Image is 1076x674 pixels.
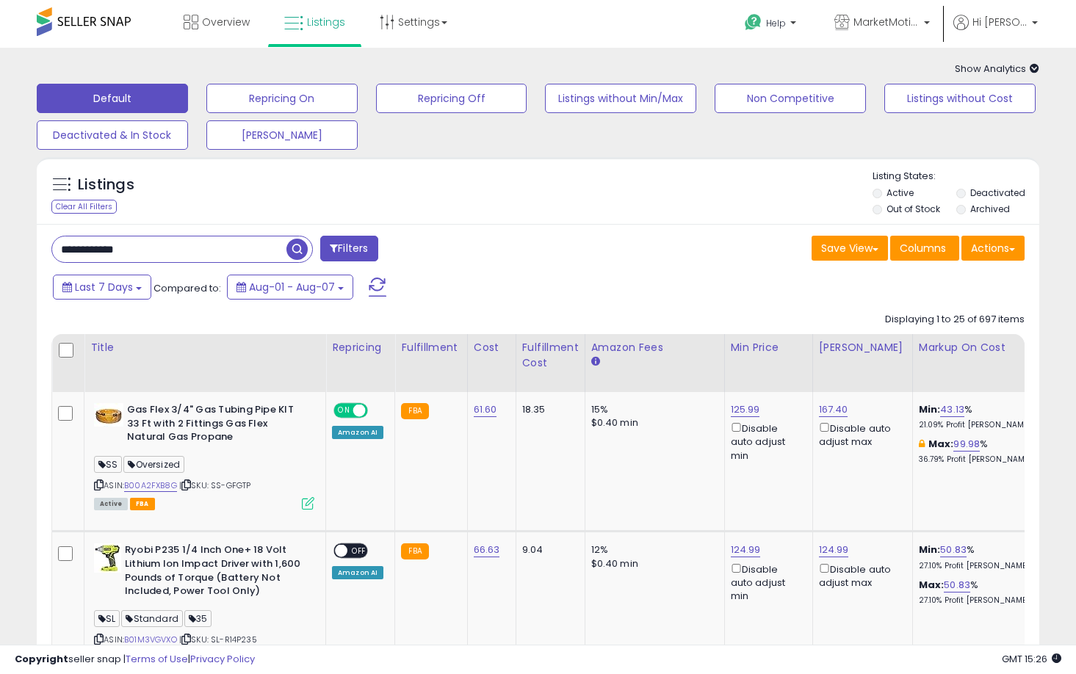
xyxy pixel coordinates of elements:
span: Compared to: [154,281,221,295]
img: 419ouCzgpVL._SL40_.jpg [94,403,123,427]
button: Listings without Min/Max [545,84,696,113]
a: 66.63 [474,543,500,557]
a: 124.99 [731,543,761,557]
i: Get Help [744,13,762,32]
p: 36.79% Profit [PERSON_NAME] [919,454,1041,465]
div: 9.04 [522,543,574,557]
small: FBA [401,543,428,559]
img: 41aP9E+78oL._SL40_.jpg [94,543,121,573]
span: SL [94,610,120,627]
span: Help [766,17,786,29]
div: Disable auto adjust max [819,420,901,449]
span: Overview [202,15,250,29]
span: All listings currently available for purchase on Amazon [94,498,128,510]
button: Filters [320,236,378,261]
button: Aug-01 - Aug-07 [227,275,353,300]
small: FBA [401,403,428,419]
p: Listing States: [873,170,1039,184]
button: Listings without Cost [884,84,1036,113]
a: B00A2FXB8G [124,479,177,492]
span: MarketMotions [853,15,920,29]
span: | SKU: SL-R14P235 [179,634,257,645]
div: Fulfillment [401,340,461,355]
button: Non Competitive [715,84,866,113]
div: % [919,438,1041,465]
span: Standard [121,610,182,627]
div: Amazon AI [332,566,383,579]
div: % [919,579,1041,606]
a: Help [733,2,811,48]
div: Min Price [731,340,806,355]
span: | SKU: SS-GFGTP [179,479,251,491]
a: 50.83 [940,543,967,557]
div: 15% [591,403,713,416]
button: Actions [961,236,1025,261]
small: Amazon Fees. [591,355,600,369]
div: Disable auto adjust min [731,561,801,604]
button: Save View [812,236,888,261]
button: [PERSON_NAME] [206,120,358,150]
div: 18.35 [522,403,574,416]
div: Amazon Fees [591,340,718,355]
span: Aug-01 - Aug-07 [249,280,335,294]
div: ASIN: [94,403,314,508]
span: Last 7 Days [75,280,133,294]
label: Active [887,186,914,199]
button: Repricing On [206,84,358,113]
span: FBA [130,498,155,510]
span: Listings [307,15,345,29]
b: Max: [919,578,945,592]
button: Columns [890,236,959,261]
div: ASIN: [94,543,314,662]
span: OFF [366,405,389,417]
button: Last 7 Days [53,275,151,300]
div: Fulfillment Cost [522,340,579,371]
button: Repricing Off [376,84,527,113]
b: Gas Flex 3/4" Gas Tubing Pipe KIT 33 Ft with 2 Fittings Gas Flex Natural Gas Propane [127,403,306,448]
a: 99.98 [953,437,980,452]
span: ON [335,405,353,417]
b: Ryobi P235 1/4 Inch One+ 18 Volt Lithium Ion Impact Driver with 1,600 Pounds of Torque (Battery N... [125,543,303,601]
b: Min: [919,402,941,416]
div: Clear All Filters [51,200,117,214]
button: Deactivated & In Stock [37,120,188,150]
label: Deactivated [970,186,1025,199]
a: 61.60 [474,402,497,417]
span: Hi [PERSON_NAME] [972,15,1028,29]
div: 12% [591,543,713,557]
label: Archived [970,203,1010,215]
div: Markup on Cost [919,340,1046,355]
div: Displaying 1 to 25 of 697 items [885,313,1025,327]
span: Oversized [123,456,184,473]
div: Disable auto adjust min [731,420,801,463]
div: Title [90,340,319,355]
h5: Listings [78,175,134,195]
a: B01M3VGVXO [124,634,177,646]
div: Disable auto adjust max [819,561,901,590]
label: Out of Stock [887,203,940,215]
b: Min: [919,543,941,557]
span: 2025-08-15 15:26 GMT [1002,652,1061,666]
a: Privacy Policy [190,652,255,666]
p: 21.09% Profit [PERSON_NAME] [919,420,1041,430]
span: SS [94,456,122,473]
a: 167.40 [819,402,848,417]
a: Terms of Use [126,652,188,666]
div: % [919,543,1041,570]
p: 27.10% Profit [PERSON_NAME] [919,561,1041,571]
div: Cost [474,340,510,355]
a: 124.99 [819,543,849,557]
button: Default [37,84,188,113]
a: 43.13 [940,402,964,417]
p: 27.10% Profit [PERSON_NAME] [919,595,1041,606]
div: Amazon AI [332,426,383,439]
div: % [919,403,1041,430]
div: seller snap | | [15,653,255,667]
div: [PERSON_NAME] [819,340,906,355]
span: Show Analytics [955,62,1039,76]
div: $0.40 min [591,557,713,570]
div: $0.40 min [591,416,713,430]
b: Max: [928,437,954,451]
div: Repricing [332,340,389,355]
span: Columns [900,241,946,256]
